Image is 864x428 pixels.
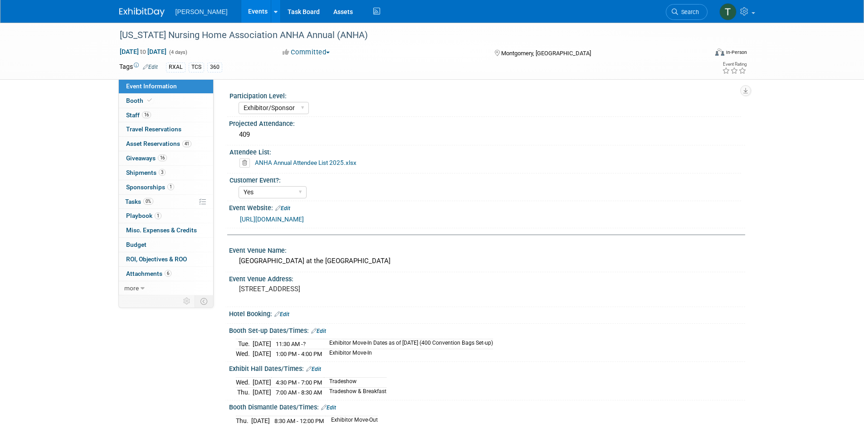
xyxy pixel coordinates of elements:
[119,223,213,237] a: Misc. Expenses & Credits
[324,339,493,349] td: Exhibitor Move-In Dates as of [DATE] (400 Convention Bags Set-up)
[654,47,747,61] div: Event Format
[236,387,253,397] td: Thu.
[236,349,253,358] td: Wed.
[276,389,322,396] span: 7:00 AM - 8:30 AM
[236,416,251,425] td: Thu.
[726,49,747,56] div: In-Person
[253,387,271,397] td: [DATE]
[229,89,741,101] div: Participation Level:
[159,169,166,176] span: 3
[229,307,745,319] div: Hotel Booking:
[253,339,271,349] td: [DATE]
[119,8,165,17] img: ExhibitDay
[236,378,253,388] td: Wed.
[119,122,213,136] a: Travel Reservations
[167,183,174,190] span: 1
[303,341,306,347] span: ?
[189,63,204,72] div: TCS
[275,205,290,212] a: Edit
[321,404,336,411] a: Edit
[126,111,151,119] span: Staff
[126,270,171,277] span: Attachments
[229,201,745,213] div: Event Website:
[119,238,213,252] a: Budget
[666,4,708,20] a: Search
[229,362,745,374] div: Exhibit Hall Dates/Times:
[276,351,322,357] span: 1:00 PM - 4:00 PM
[229,324,745,336] div: Booth Set-up Dates/Times:
[119,62,158,72] td: Tags
[229,272,745,284] div: Event Venue Address:
[126,140,191,147] span: Asset Reservations
[126,255,187,263] span: ROI, Objectives & ROO
[119,151,213,165] a: Giveaways16
[155,212,161,219] span: 1
[143,198,153,205] span: 0%
[168,49,187,55] span: (4 days)
[126,97,154,104] span: Booth
[229,173,741,185] div: Customer Event?:
[255,159,356,166] a: ANHA Annual Attendee List 2025.xlsx
[236,254,738,268] div: [GEOGRAPHIC_DATA] at the [GEOGRAPHIC_DATA]
[119,48,167,56] span: [DATE] [DATE]
[324,378,386,388] td: Tradeshow
[236,128,738,142] div: 409
[119,267,213,281] a: Attachments6
[124,284,139,292] span: more
[229,400,745,412] div: Booth Dismantle Dates/Times:
[311,328,326,334] a: Edit
[126,226,197,234] span: Misc. Expenses & Credits
[276,379,322,386] span: 4:30 PM - 7:00 PM
[279,48,333,57] button: Committed
[125,198,153,205] span: Tasks
[126,125,181,133] span: Travel Reservations
[126,154,167,162] span: Giveaways
[126,82,177,90] span: Event Information
[142,111,151,118] span: 16
[182,140,191,147] span: 41
[229,117,745,128] div: Projected Attendance:
[147,98,152,103] i: Booth reservation complete
[119,166,213,180] a: Shipments3
[722,62,747,67] div: Event Rating
[306,366,321,372] a: Edit
[119,209,213,223] a: Playbook1
[179,295,195,307] td: Personalize Event Tab Strip
[326,416,378,425] td: Exhibitor Move-Out
[176,8,228,15] span: [PERSON_NAME]
[195,295,213,307] td: Toggle Event Tabs
[678,9,699,15] span: Search
[229,145,741,157] div: Attendee List:
[276,341,306,347] span: 11:30 AM -
[239,285,434,293] pre: [STREET_ADDRESS]
[274,311,289,317] a: Edit
[274,418,324,424] span: 8:30 AM - 12:00 PM
[719,3,737,20] img: Traci Varon
[143,64,158,70] a: Edit
[166,63,185,72] div: RXAL
[119,79,213,93] a: Event Information
[119,180,213,194] a: Sponsorships1
[239,160,254,166] a: Delete attachment?
[501,50,591,57] span: Montgomery, [GEOGRAPHIC_DATA]
[119,195,213,209] a: Tasks0%
[324,349,493,358] td: Exhibitor Move-In
[165,270,171,277] span: 6
[251,416,270,425] td: [DATE]
[139,48,147,55] span: to
[253,378,271,388] td: [DATE]
[126,183,174,191] span: Sponsorships
[119,137,213,151] a: Asset Reservations41
[158,154,167,161] span: 16
[119,252,213,266] a: ROI, Objectives & ROO
[240,216,304,223] a: [URL][DOMAIN_NAME]
[236,339,253,349] td: Tue.
[126,169,166,176] span: Shipments
[207,63,222,72] div: 360
[229,244,745,255] div: Event Venue Name:
[126,212,161,219] span: Playbook
[119,281,213,295] a: more
[715,48,724,56] img: Format-Inperson.png
[119,108,213,122] a: Staff16
[117,27,694,43] div: [US_STATE] Nursing Home Association ANHA Annual (ANHA)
